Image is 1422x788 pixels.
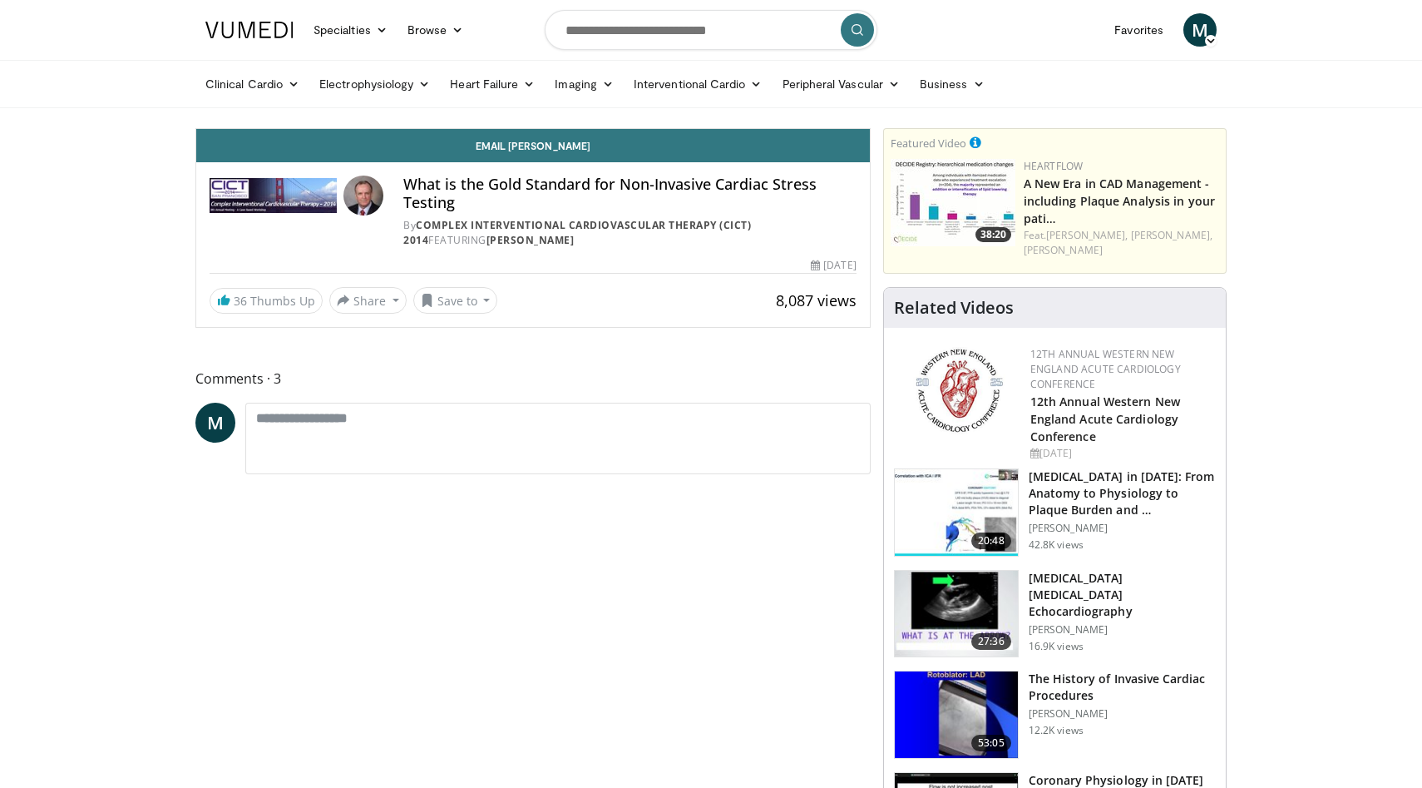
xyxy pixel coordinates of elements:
a: Heart Failure [440,67,545,101]
div: [DATE] [1030,446,1212,461]
img: 823da73b-7a00-425d-bb7f-45c8b03b10c3.150x105_q85_crop-smart_upscale.jpg [895,469,1018,556]
a: 36 Thumbs Up [210,288,323,314]
button: Save to [413,287,498,314]
span: 27:36 [971,633,1011,650]
h3: [MEDICAL_DATA] in [DATE]: From Anatomy to Physiology to Plaque Burden and … [1029,468,1216,518]
img: 0954f259-7907-4053-a817-32a96463ecc8.png.150x105_q85_autocrop_double_scale_upscale_version-0.2.png [913,347,1005,434]
a: M [1183,13,1217,47]
a: 12th Annual Western New England Acute Cardiology Conference [1030,347,1181,391]
p: [PERSON_NAME] [1029,623,1216,637]
span: Comments 3 [195,368,871,389]
h3: The History of Invasive Cardiac Procedures [1029,671,1216,704]
a: Browse [397,13,474,47]
h4: What is the Gold Standard for Non-Invasive Cardiac Stress Testing [403,176,856,211]
a: Clinical Cardio [195,67,309,101]
a: [PERSON_NAME] [486,233,575,247]
img: 905050a7-8359-4f8f-a461-0d732b60d79b.150x105_q85_crop-smart_upscale.jpg [895,571,1018,657]
a: [PERSON_NAME], [1046,228,1128,242]
a: [PERSON_NAME], [1131,228,1212,242]
a: 20:48 [MEDICAL_DATA] in [DATE]: From Anatomy to Physiology to Plaque Burden and … [PERSON_NAME] 4... [894,468,1216,557]
img: Avatar [343,176,383,216]
a: Complex Interventional Cardiovascular Therapy (CICT) 2014 [403,218,751,247]
a: Heartflow [1024,159,1084,173]
span: 36 [234,293,247,309]
a: Imaging [545,67,624,101]
small: Featured Video [891,136,966,151]
p: 42.8K views [1029,538,1084,552]
button: Share [329,287,407,314]
span: 20:48 [971,533,1011,549]
p: [PERSON_NAME] [1029,707,1216,721]
p: [PERSON_NAME] [1029,522,1216,535]
a: Business [910,67,995,101]
img: Complex Interventional Cardiovascular Therapy (CICT) 2014 [210,176,337,216]
a: 12th Annual Western New England Acute Cardiology Conference [1030,394,1180,444]
img: 738d0e2d-290f-4d89-8861-908fb8b721dc.150x105_q85_crop-smart_upscale.jpg [891,159,1015,246]
p: 16.9K views [1029,640,1084,653]
a: [PERSON_NAME] [1024,243,1103,257]
a: Favorites [1104,13,1173,47]
div: [DATE] [811,258,856,273]
a: Peripheral Vascular [773,67,910,101]
a: 27:36 [MEDICAL_DATA] [MEDICAL_DATA] Echocardiography [PERSON_NAME] 16.9K views [894,570,1216,658]
img: VuMedi Logo [205,22,294,38]
a: Email [PERSON_NAME] [196,129,870,162]
span: 8,087 views [776,290,857,310]
span: 53:05 [971,735,1011,751]
a: 53:05 The History of Invasive Cardiac Procedures [PERSON_NAME] 12.2K views [894,671,1216,759]
h4: Related Videos [894,298,1014,318]
div: Feat. [1024,228,1219,258]
a: Electrophysiology [309,67,440,101]
a: Specialties [304,13,397,47]
h3: [MEDICAL_DATA] [MEDICAL_DATA] Echocardiography [1029,570,1216,620]
a: A New Era in CAD Management - including Plaque Analysis in your pati… [1024,176,1215,226]
a: Interventional Cardio [624,67,773,101]
p: 12.2K views [1029,724,1084,737]
input: Search topics, interventions [545,10,877,50]
a: M [195,403,235,443]
a: 38:20 [891,159,1015,246]
img: a9c9c892-6047-43b2-99ef-dda026a14e5f.150x105_q85_crop-smart_upscale.jpg [895,672,1018,758]
span: 38:20 [975,227,1011,242]
div: By FEATURING [403,218,856,248]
